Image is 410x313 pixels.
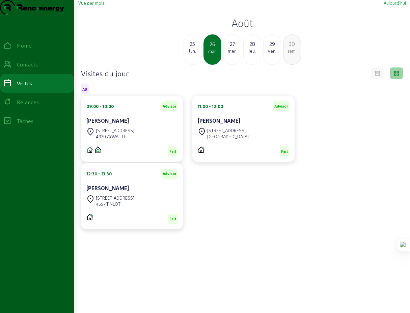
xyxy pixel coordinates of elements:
span: All [82,87,87,92]
div: 29 [264,40,281,48]
div: jeu. [244,48,261,54]
img: CITI [94,146,101,153]
span: Advisor [163,104,176,109]
div: Relances [17,98,39,106]
div: 4920 AYWAILLE [96,134,134,140]
div: 30 [283,40,301,48]
span: Advisor [163,171,176,176]
span: Fait [281,149,288,154]
div: sam. [283,48,301,54]
div: 28 [244,40,261,48]
div: Tâches [17,117,33,125]
span: Fait [169,149,176,154]
img: CIME [86,146,93,153]
div: 26 [204,40,221,48]
h2: Août [78,17,406,29]
h4: Visites du jour [81,68,129,78]
cam-card-title: [PERSON_NAME] [86,185,129,191]
div: Home [17,41,32,50]
div: 27 [224,40,241,48]
div: 25 [184,40,201,48]
div: Contacts [17,60,38,68]
div: mer. [224,48,241,54]
div: Visites [17,79,32,87]
div: 09:00 - 10:00 [86,103,114,109]
span: Advisor [274,104,288,109]
div: 11:00 - 12:00 [198,103,223,109]
div: [STREET_ADDRESS] [207,127,249,134]
div: [STREET_ADDRESS] [96,195,134,201]
span: Vue par mois [78,0,104,5]
div: ven. [264,48,281,54]
div: lun. [184,48,201,54]
div: [GEOGRAPHIC_DATA] [207,134,249,140]
span: Aujourd'hui [384,0,406,5]
div: 12:30 - 13:30 [86,171,112,177]
div: 4557 TINLOT [96,201,134,207]
span: Fait [169,217,176,221]
cam-card-title: [PERSON_NAME] [86,117,129,124]
img: PVELEC [86,214,93,220]
div: mar. [204,48,221,54]
div: [STREET_ADDRESS] [96,127,134,134]
img: PVELEC [198,146,204,153]
cam-card-title: [PERSON_NAME] [198,117,240,124]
